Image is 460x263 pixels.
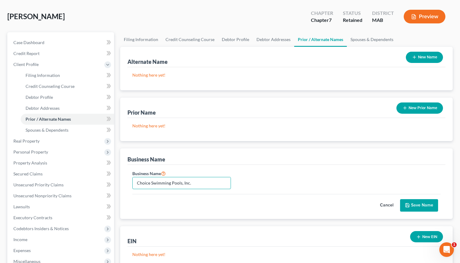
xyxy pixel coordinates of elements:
a: Property Analysis [9,157,114,168]
button: Save Name [400,199,438,212]
a: Credit Counseling Course [162,32,218,47]
button: Cancel [373,199,400,212]
iframe: Intercom live chat [439,242,454,257]
a: Credit Counseling Course [21,81,114,92]
div: Prior Name [127,109,156,116]
div: Chapter [311,10,333,17]
span: Credit Report [13,51,40,56]
div: District [372,10,394,17]
label: Business Name [132,170,166,177]
span: Client Profile [13,62,39,67]
a: Unsecured Nonpriority Claims [9,190,114,201]
span: 1 [452,242,457,247]
span: Executory Contracts [13,215,52,220]
span: Unsecured Priority Claims [13,182,64,187]
div: Retained [343,17,362,24]
a: Case Dashboard [9,37,114,48]
div: MAB [372,17,394,24]
span: [PERSON_NAME] [7,12,65,21]
button: Preview [404,10,445,23]
span: Debtor Profile [26,95,53,100]
div: Business Name [127,156,165,163]
span: Prior / Alternate Names [26,116,71,122]
a: Lawsuits [9,201,114,212]
span: Expenses [13,248,31,253]
span: 7 [329,17,332,23]
a: Filing Information [120,32,162,47]
div: Alternate Name [127,58,168,65]
a: Debtor Addresses [253,32,294,47]
button: New Name [406,52,443,63]
span: Case Dashboard [13,40,44,45]
div: Status [343,10,362,17]
a: Filing Information [21,70,114,81]
span: Filing Information [26,73,60,78]
p: Nothing here yet! [132,123,441,129]
a: Credit Report [9,48,114,59]
button: New EIN [410,231,443,242]
p: Nothing here yet! [132,72,441,78]
span: Personal Property [13,149,48,154]
span: Property Analysis [13,160,47,165]
div: Chapter [311,17,333,24]
span: Credit Counseling Course [26,84,75,89]
a: Spouses & Dependents [21,125,114,136]
span: Spouses & Dependents [26,127,68,133]
a: Debtor Addresses [21,103,114,114]
button: New Prior Name [396,102,443,114]
a: Debtor Profile [218,32,253,47]
p: Nothing here yet! [132,251,441,258]
a: Prior / Alternate Names [21,114,114,125]
input: Enter business name... [133,177,231,189]
span: Codebtors Insiders & Notices [13,226,69,231]
div: EIN [127,237,137,245]
span: Real Property [13,138,40,144]
span: Income [13,237,27,242]
a: Executory Contracts [9,212,114,223]
a: Debtor Profile [21,92,114,103]
a: Spouses & Dependents [347,32,397,47]
a: Secured Claims [9,168,114,179]
span: Unsecured Nonpriority Claims [13,193,71,198]
a: Prior / Alternate Names [294,32,347,47]
a: Unsecured Priority Claims [9,179,114,190]
span: Lawsuits [13,204,30,209]
span: Debtor Addresses [26,106,60,111]
span: Secured Claims [13,171,43,176]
